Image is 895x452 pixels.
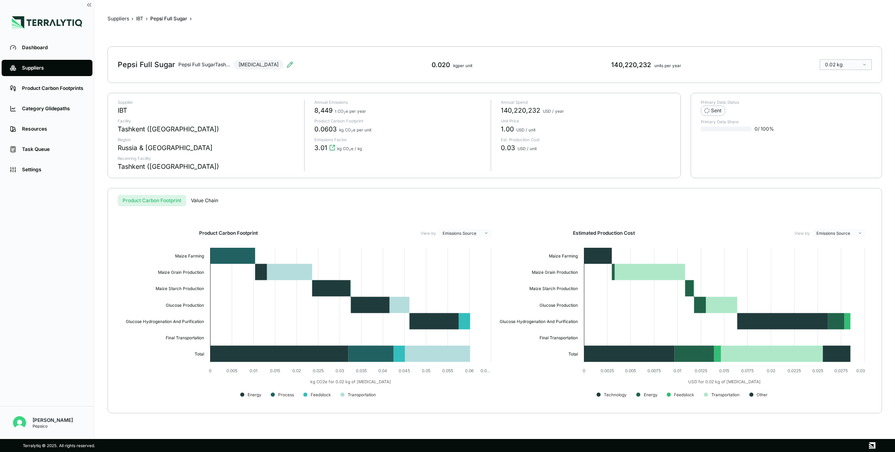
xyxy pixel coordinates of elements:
p: Region [118,137,298,142]
p: Primary Data Status [701,100,872,105]
span: › [132,15,134,22]
text: 0.02 [767,368,775,373]
span: t CO e per year [335,109,366,114]
text: 0.04 [378,368,387,373]
div: Pepsi Full SugarTashkent ([GEOGRAPHIC_DATA])[MEDICAL_DATA] [178,61,230,68]
div: Dashboard [22,44,84,51]
div: Tashkent ([GEOGRAPHIC_DATA]) [118,162,219,171]
span: 0.0603 [314,124,337,134]
text: 0.025 [812,368,823,373]
text: 0.0… [480,368,490,373]
text: 0.03 [856,368,865,373]
span: kg CO e per unit [339,127,371,132]
text: 0 [209,368,211,373]
p: Unit Price [501,118,671,123]
button: IBT [136,15,143,22]
span: USD / unit [518,146,537,151]
text: Maize Grain Production [158,270,204,275]
text: Final Transportation [540,335,578,341]
text: Maize Farming [175,253,204,259]
text: 0.06 [465,368,474,373]
div: 140,220,232 [611,60,681,70]
text: 0.02 [292,368,301,373]
p: Annual Emissions [314,100,484,105]
button: Open user button [10,413,29,432]
div: Pepsi Full Sugar [150,15,187,22]
text: Technology [604,392,627,397]
text: 0.025 [313,368,324,373]
text: 0.05 [422,368,430,373]
div: Product Carbon Footprints [22,85,84,92]
svg: View audit trail [329,144,336,151]
span: 8,449 [314,105,333,115]
text: 0.03 [336,368,344,373]
text: kg CO2e for 0.02 kg of [MEDICAL_DATA] [310,379,391,384]
text: 0.0125 [695,368,707,373]
p: Product Carbon Footprint [314,118,484,123]
text: Feedstock [674,392,694,397]
text: Maize Starch Production [529,286,578,291]
span: › [146,15,148,22]
text: 0.0025 [601,368,614,373]
text: Transportation [348,392,376,397]
h2: Product Carbon Footprint [199,230,258,236]
p: Emissions Factor [314,137,484,142]
button: Product Carbon Footprint [118,195,186,206]
span: › [190,15,192,22]
text: Maize Farming [549,253,578,259]
div: Pepsico [33,424,73,428]
button: Value Chain [186,195,223,206]
div: Pepsi Full Sugar [118,60,175,70]
div: Sent [704,107,722,114]
text: 0.005 [226,368,237,373]
img: Nitin Shetty [13,416,26,429]
text: 0.015 [270,368,280,373]
text: Total [568,352,578,356]
text: 0.0075 [647,368,661,373]
text: 0 [583,368,585,373]
sub: 2 [349,148,351,152]
text: Glucose Production [166,303,204,308]
text: 0.01 [250,368,257,373]
p: Annual Spend [501,100,671,105]
div: [PERSON_NAME] [33,417,73,424]
sub: 2 [344,111,346,114]
text: 0.035 [356,368,367,373]
div: Category Glidepaths [22,105,84,112]
text: Maize Starch Production [156,286,204,291]
text: Energy [644,392,658,397]
p: Supplier [118,100,298,105]
div: Suppliers [22,65,84,71]
text: Maize Grain Production [532,270,578,275]
text: USD for 0.02 kg of [MEDICAL_DATA] [688,379,761,384]
div: Tashkent ([GEOGRAPHIC_DATA]) [118,124,219,134]
p: Primary Data Share [701,119,872,124]
span: USD / unit [516,127,535,132]
div: Resources [22,126,84,132]
span: 140,220,232 [501,105,540,115]
div: Settings [22,166,84,173]
div: IBT [118,105,127,115]
text: Final Transportation [166,335,204,341]
p: Facility [118,118,298,123]
text: Glucose Hydrogenation And Purification [126,319,204,324]
text: Feedstock [311,392,331,397]
text: 0.0275 [834,368,848,373]
sub: 2 [351,129,353,133]
label: View by [794,231,810,236]
text: 0.0225 [788,368,801,373]
div: 0.020 [432,60,472,70]
text: Other [757,392,768,397]
text: Total [195,352,204,356]
span: kg per unit [453,63,472,68]
span: 1.00 [501,124,514,134]
span: 0.03 [501,143,515,153]
span: 0 / 100 % [755,126,774,132]
text: 0.055 [442,368,453,373]
div: Russia & [GEOGRAPHIC_DATA] [118,143,213,153]
p: Receiving Facility [118,156,298,161]
div: s [118,195,872,206]
button: 0.02 kg [820,59,872,70]
text: Glucose Hydrogenation And Purification [500,319,578,324]
text: Process [278,392,294,397]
